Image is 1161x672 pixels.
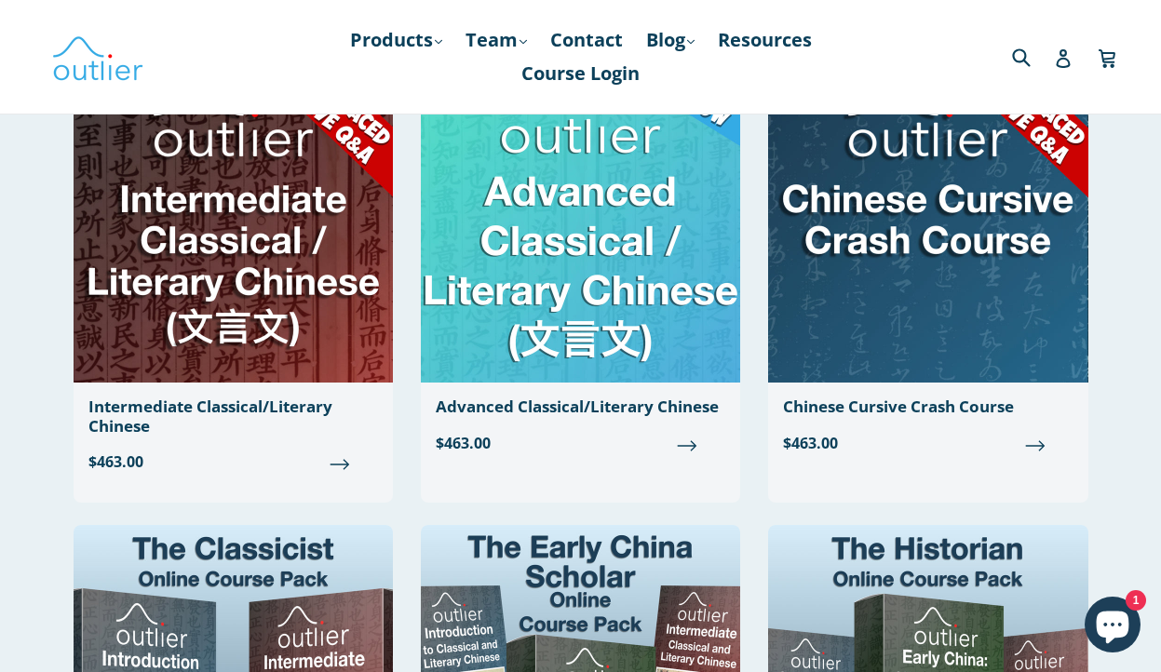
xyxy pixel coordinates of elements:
a: Intermediate Classical/Literary Chinese $463.00 [74,61,393,488]
a: Team [456,23,536,57]
span: $463.00 [436,432,725,454]
input: Search [1007,37,1059,75]
a: Resources [709,23,821,57]
a: Blog [637,23,704,57]
a: Course Login [512,57,649,90]
img: Intermediate Classical/Literary Chinese [74,61,393,383]
img: Outlier Linguistics [51,30,144,84]
a: Products [341,23,452,57]
div: Advanced Classical/Literary Chinese [436,397,725,416]
span: $463.00 [88,450,378,473]
div: Intermediate Classical/Literary Chinese [88,397,378,436]
a: Chinese Cursive Crash Course $463.00 [768,61,1087,468]
span: $463.00 [783,432,1073,454]
img: Advanced Classical/Literary Chinese [421,61,740,383]
a: Advanced Classical/Literary Chinese $463.00 [421,61,740,468]
inbox-online-store-chat: Shopify online store chat [1079,597,1146,657]
img: Chinese Cursive Crash Course [768,61,1087,383]
div: Chinese Cursive Crash Course [783,397,1073,416]
a: Contact [541,23,632,57]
